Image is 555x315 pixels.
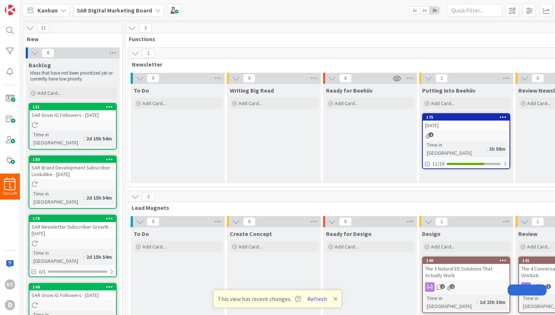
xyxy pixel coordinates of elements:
[32,130,83,147] div: Time in [GEOGRAPHIC_DATA]
[29,156,116,163] div: 180
[142,100,166,107] span: Add Card...
[431,243,454,250] span: Add Card...
[142,49,155,58] span: 1
[239,243,262,250] span: Add Card...
[147,217,159,226] span: 0
[218,294,301,303] span: This view has recent changes.
[423,257,509,280] div: 140The 3 Natural ED Solutions That Actually Work
[440,284,445,289] span: 2
[29,104,116,120] div: 181SAR Grow IG Followers - [DATE]
[477,298,478,306] span: :
[487,145,507,153] div: 3h 58m
[536,284,541,289] span: 7
[527,243,551,250] span: Add Card...
[435,74,448,83] span: 1
[134,87,149,94] span: To Do
[518,230,537,237] span: Review
[447,4,502,17] input: Quick Filter...
[230,87,274,94] span: Writing Big Read
[29,104,116,110] div: 181
[147,74,159,83] span: 0
[429,7,439,14] span: 3x
[326,87,373,94] span: Ready for Beehiiv
[432,160,445,168] span: 11/16
[425,294,477,310] div: Time in [GEOGRAPHIC_DATA]
[527,100,551,107] span: Add Card...
[37,24,50,32] span: 12
[429,132,434,137] span: 1
[33,216,116,221] div: 179
[335,243,358,250] span: Add Card...
[29,284,116,290] div: 144
[29,156,116,179] div: 180SAR Brand Development Subscriber Lookalike - [DATE]
[37,6,58,15] span: Kanban
[83,194,84,202] span: :
[33,104,116,110] div: 181
[422,230,440,237] span: Design
[546,284,551,289] span: 3
[84,194,114,202] div: 2d 15h 54m
[230,230,272,237] span: Create Concept
[532,74,544,83] span: 0
[532,217,544,226] span: 1
[84,135,114,143] div: 2d 15h 54m
[83,135,84,143] span: :
[431,100,454,107] span: Add Card...
[77,7,152,14] b: SAR Digital Marketing Board
[37,90,61,96] span: Add Card...
[243,74,255,83] span: 0
[326,230,371,237] span: Ready for Design
[5,300,15,310] div: D
[486,145,487,153] span: :
[29,163,116,179] div: SAR Brand Development Subscriber Lookalike - [DATE]
[423,114,509,130] div: 175[DATE]
[420,7,429,14] span: 2x
[32,190,83,206] div: Time in [GEOGRAPHIC_DATA]
[243,217,255,226] span: 0
[39,268,46,276] span: 0/1
[478,298,507,306] div: 1d 23h 30m
[423,121,509,130] div: [DATE]
[423,257,509,264] div: 140
[305,294,330,304] button: Refresh
[339,217,352,226] span: 0
[335,100,358,107] span: Add Card...
[5,5,15,15] img: Visit kanbanzone.com
[27,35,113,43] span: New
[239,100,262,107] span: Add Card...
[134,230,149,237] span: To Do
[425,141,486,157] div: Time in [GEOGRAPHIC_DATA]
[29,61,51,69] span: Backlog
[5,279,15,290] div: DT
[142,192,155,201] span: 2
[422,87,475,94] span: Putting into Beehiiv
[29,215,116,238] div: 179SAR Newsletter Subscriber Growth - [DATE]
[410,7,420,14] span: 1x
[29,290,116,300] div: SAR Grow IG Followers - [DATE]
[33,284,116,290] div: 144
[339,74,352,83] span: 0
[139,24,152,32] span: 3
[84,253,114,261] div: 2d 15h 54m
[29,215,116,222] div: 179
[435,217,448,226] span: 1
[83,253,84,261] span: :
[9,183,11,188] span: 1
[33,157,116,162] div: 180
[450,284,455,289] span: 2
[42,49,54,57] span: 6
[423,114,509,121] div: 175
[426,115,509,120] div: 175
[426,258,509,263] div: 140
[423,264,509,280] div: The 3 Natural ED Solutions That Actually Work
[32,249,83,265] div: Time in [GEOGRAPHIC_DATA]
[30,70,114,82] span: Ideas that have not been prioritized yet or currently have low priority.
[29,222,116,238] div: SAR Newsletter Subscriber Growth - [DATE]
[142,243,166,250] span: Add Card...
[29,284,116,300] div: 144SAR Grow IG Followers - [DATE]
[29,110,116,120] div: SAR Grow IG Followers - [DATE]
